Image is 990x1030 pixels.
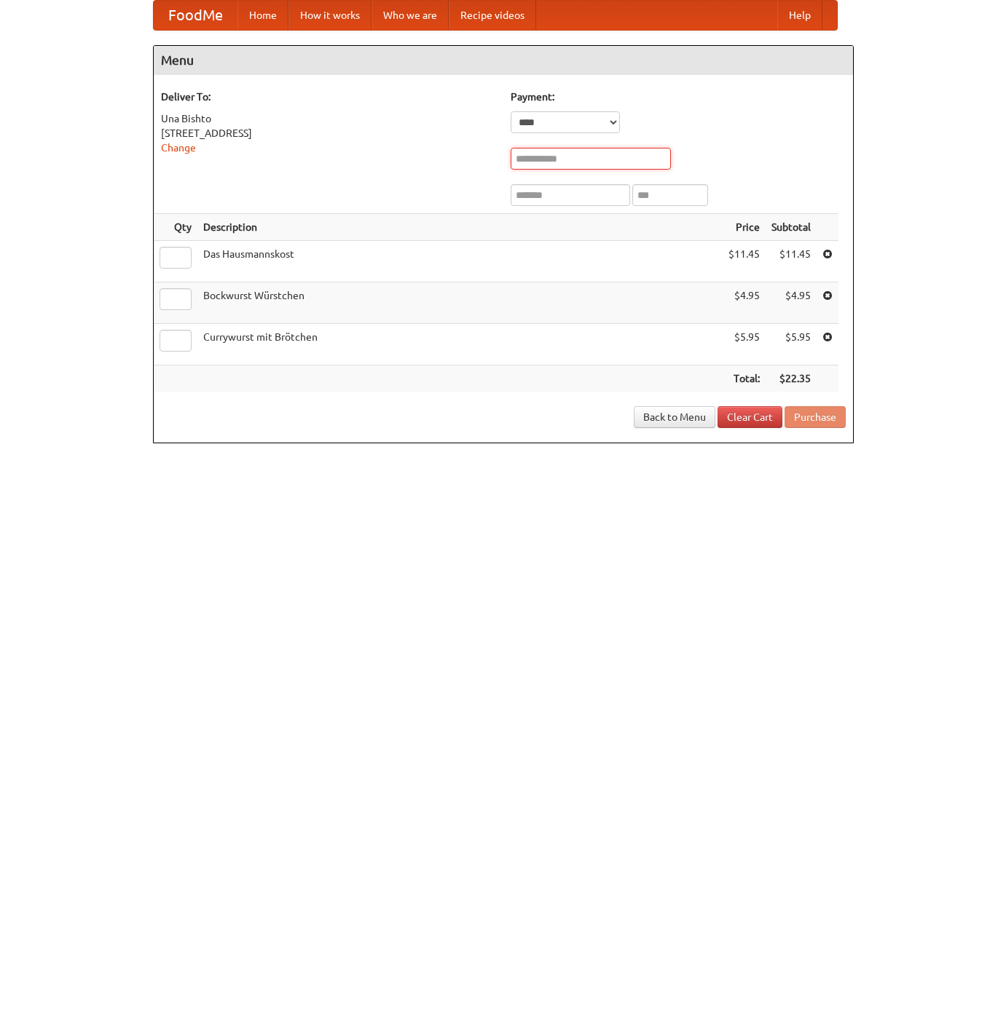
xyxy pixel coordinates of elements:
[154,1,237,30] a: FoodMe
[161,142,196,154] a: Change
[718,406,782,428] a: Clear Cart
[372,1,449,30] a: Who we are
[766,365,817,392] th: $22.35
[634,406,715,428] a: Back to Menu
[723,282,766,324] td: $4.95
[288,1,372,30] a: How it works
[197,241,723,282] td: Das Hausmannskost
[777,1,822,30] a: Help
[723,241,766,282] td: $11.45
[511,90,846,104] h5: Payment:
[161,111,496,126] div: Una Bishto
[197,214,723,241] th: Description
[154,214,197,241] th: Qty
[766,282,817,324] td: $4.95
[161,90,496,104] h5: Deliver To:
[785,406,846,428] button: Purchase
[766,241,817,282] td: $11.45
[723,214,766,241] th: Price
[723,324,766,365] td: $5.95
[723,365,766,392] th: Total:
[197,282,723,324] td: Bockwurst Würstchen
[766,324,817,365] td: $5.95
[197,324,723,365] td: Currywurst mit Brötchen
[154,46,853,75] h4: Menu
[237,1,288,30] a: Home
[449,1,536,30] a: Recipe videos
[766,214,817,241] th: Subtotal
[161,126,496,140] div: [STREET_ADDRESS]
